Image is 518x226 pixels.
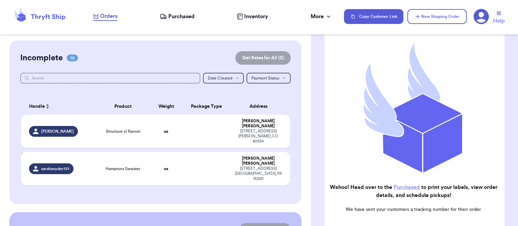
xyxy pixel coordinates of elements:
[96,98,150,115] th: Product
[493,17,505,25] span: Help
[20,53,63,63] h2: Incomplete
[106,129,140,134] span: Structure xl flannel
[164,129,168,133] strong: oz
[20,73,200,84] input: Search
[208,76,232,80] span: Date Created
[344,9,403,24] button: Copy Customer Link
[311,12,332,21] div: More
[41,129,74,134] span: [PERSON_NAME]
[235,129,282,144] div: [STREET_ADDRESS] [PERSON_NAME] , CO 80134
[493,11,505,25] a: Help
[330,206,498,213] p: We have sent your customers a tracking number for their order.
[150,98,182,115] th: Weight
[235,166,282,181] div: [STREET_ADDRESS] [GEOGRAPHIC_DATA] , PA 15220
[100,12,117,20] span: Orders
[231,98,290,115] th: Address
[106,166,140,171] span: Hamptons Sweater
[247,73,291,84] button: Payment Status
[235,51,291,65] button: Get Rates for All (0)
[45,102,50,110] button: Sort ascending
[251,76,279,80] span: Payment Status
[330,183,498,199] h2: Wahoo! Head over to the to print your labels, view order details, and schedule pickups!
[244,12,268,21] span: Inventory
[235,156,282,166] div: [PERSON_NAME] [PERSON_NAME]
[160,12,195,21] a: Purchased
[29,103,45,110] span: Handle
[168,12,195,21] span: Purchased
[394,185,420,190] a: Purchased
[67,55,78,61] span: 02
[237,12,268,21] a: Inventory
[407,9,467,24] button: New Shipping Order
[164,167,168,171] strong: oz
[41,166,69,171] span: sarahsnyder151
[235,119,282,129] div: [PERSON_NAME] [PERSON_NAME]
[182,98,231,115] th: Package Type
[93,12,117,21] a: Orders
[203,73,244,84] button: Date Created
